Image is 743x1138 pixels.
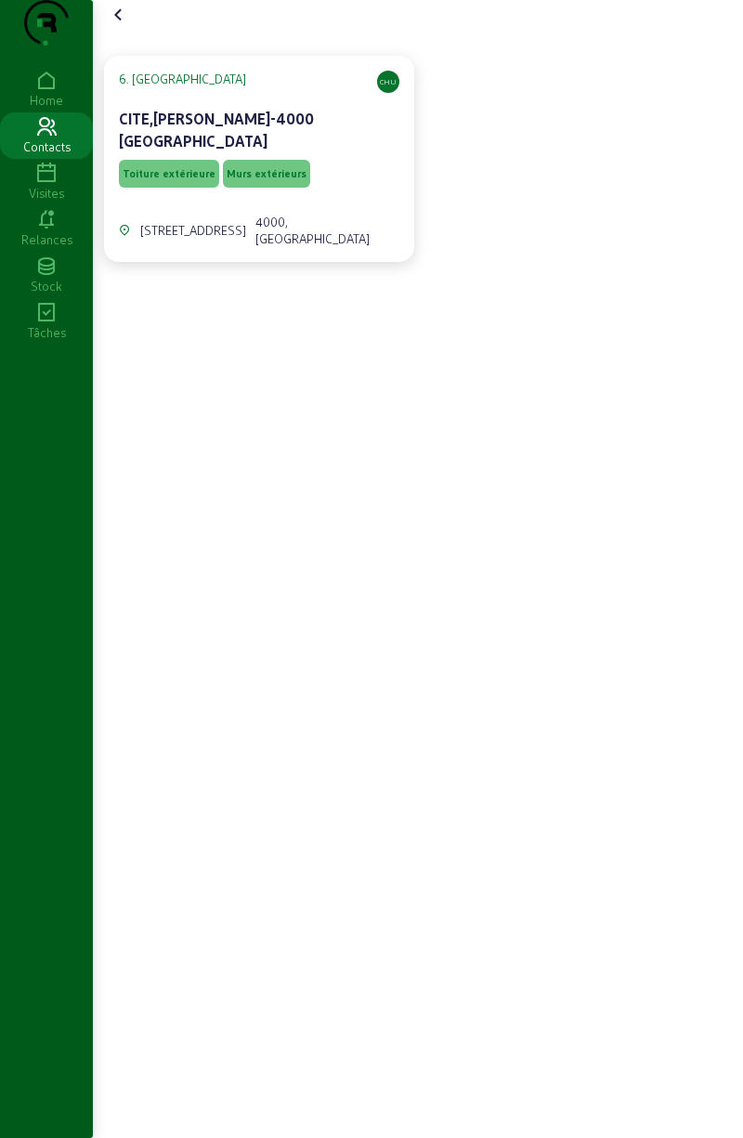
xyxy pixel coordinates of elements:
[227,167,306,180] span: Murs extérieurs
[255,214,399,247] div: 4000, [GEOGRAPHIC_DATA]
[119,110,314,150] cam-card-title: CITE,[PERSON_NAME]-4000 [GEOGRAPHIC_DATA]
[119,71,399,93] cam-card-tag: 6. [GEOGRAPHIC_DATA]
[377,71,399,93] div: CHU
[123,167,215,180] span: Toiture extérieure
[140,222,246,239] div: [STREET_ADDRESS]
